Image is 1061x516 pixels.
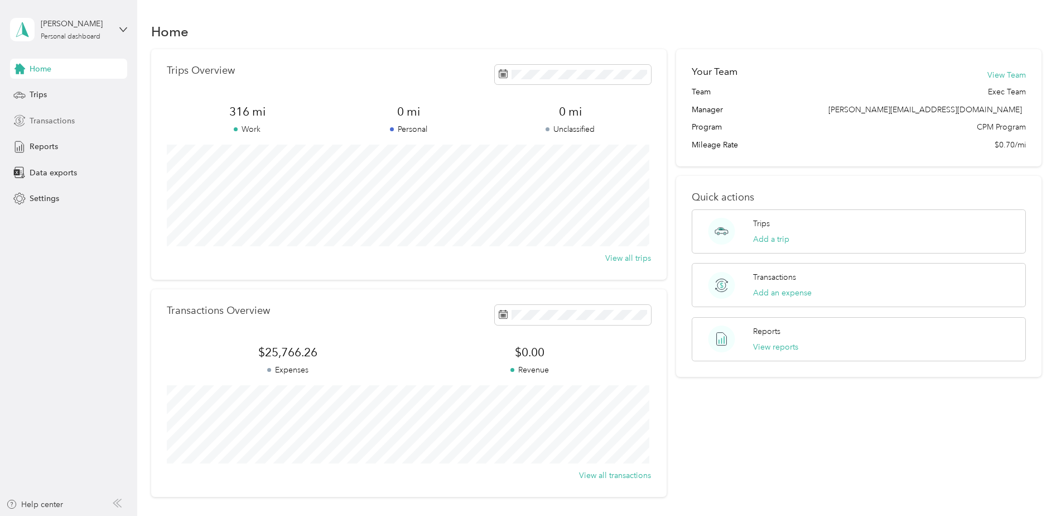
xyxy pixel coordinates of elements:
[6,499,63,510] button: Help center
[579,470,651,481] button: View all transactions
[753,271,796,283] p: Transactions
[167,364,409,376] p: Expenses
[167,305,270,317] p: Transactions Overview
[41,18,110,30] div: [PERSON_NAME]
[692,121,722,133] span: Program
[151,26,189,37] h1: Home
[167,123,328,135] p: Work
[30,167,77,179] span: Data exports
[753,233,789,245] button: Add a trip
[987,69,1026,81] button: View Team
[692,86,711,98] span: Team
[692,104,723,116] span: Manager
[30,63,51,75] span: Home
[30,89,47,101] span: Trips
[753,287,812,299] button: Add an expense
[692,139,738,151] span: Mileage Rate
[988,86,1026,98] span: Exec Team
[30,115,75,127] span: Transactions
[995,139,1026,151] span: $0.70/mi
[409,364,651,376] p: Revenue
[999,453,1061,516] iframe: Everlance-gr Chat Button Frame
[753,326,780,337] p: Reports
[490,104,651,120] span: 0 mi
[692,192,1026,203] p: Quick actions
[328,104,489,120] span: 0 mi
[328,123,489,135] p: Personal
[167,65,235,77] p: Trips Overview
[30,193,59,204] span: Settings
[30,141,58,152] span: Reports
[41,34,100,40] div: Personal dashboard
[692,65,737,79] h2: Your Team
[167,104,328,120] span: 316 mi
[490,123,651,135] p: Unclassified
[977,121,1026,133] span: CPM Program
[828,105,1022,114] span: [PERSON_NAME][EMAIL_ADDRESS][DOMAIN_NAME]
[167,345,409,360] span: $25,766.26
[409,345,651,360] span: $0.00
[605,252,651,264] button: View all trips
[753,218,770,230] p: Trips
[753,341,798,353] button: View reports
